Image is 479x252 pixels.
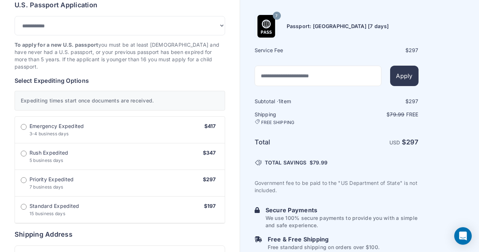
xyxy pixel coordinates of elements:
h6: Secure Payments [266,206,419,214]
p: Free standard shipping on orders over $100. [268,244,380,251]
strong: To apply for a new U.S. passport [15,42,98,48]
span: Rush Expedited [30,149,68,156]
h6: Select Expediting Options [15,76,225,85]
h6: Shipping [255,111,336,125]
span: 15 business days [30,211,65,216]
div: Expediting times start once documents are received. [15,91,225,111]
span: $197 [204,203,216,209]
h6: Free & Free Shipping [268,235,380,244]
span: $297 [203,176,216,182]
h6: Total [255,137,336,147]
span: 5 business days [30,158,63,163]
span: 297 [406,138,419,146]
button: Apply [390,66,418,86]
div: $ [337,47,419,54]
span: 7 [275,11,278,20]
span: 297 [409,47,419,53]
span: TOTAL SAVINGS [265,159,307,166]
h6: Subtotal · item [255,98,336,105]
p: you must be at least [DEMOGRAPHIC_DATA] and have never had a U.S. passport, or your previous pass... [15,41,225,70]
span: USD [389,139,400,146]
span: Free [406,111,419,117]
span: FREE SHIPPING [261,120,295,125]
span: 79.99 [313,159,327,166]
p: We use 100% secure payments to provide you with a simple and safe experience. [266,214,419,229]
div: Open Intercom Messenger [454,227,472,245]
span: 79.99 [390,111,404,117]
h6: Passport: [GEOGRAPHIC_DATA] [7 days] [287,23,389,30]
span: Emergency Expedited [30,123,84,130]
div: $ [337,98,419,105]
p: $ [337,111,419,118]
img: Product Name [255,15,278,38]
span: $417 [204,123,216,129]
span: $ [310,159,327,166]
span: $347 [203,150,216,156]
span: 3-4 business days [30,131,68,136]
h6: Shipping Address [15,229,225,240]
span: Priority Expedited [30,176,74,183]
p: Government fee to be paid to the "US Department of State" is not included. [255,179,419,194]
h6: Service Fee [255,47,336,54]
span: Standard Expedited [30,202,79,210]
strong: $ [402,138,419,146]
span: 7 business days [30,184,63,190]
span: 297 [409,98,419,104]
span: 1 [278,98,280,104]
